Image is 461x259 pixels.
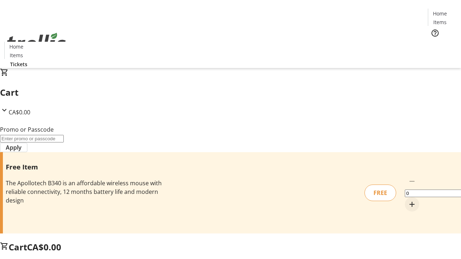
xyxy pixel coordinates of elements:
span: Tickets [434,42,451,49]
span: Items [433,18,447,26]
span: Home [433,10,447,17]
span: Items [10,51,23,59]
span: CA$0.00 [9,108,30,116]
a: Tickets [4,60,33,68]
span: Tickets [10,60,27,68]
a: Home [428,10,451,17]
button: Increment by one [405,197,419,212]
span: Apply [6,143,22,152]
span: Home [9,43,23,50]
a: Items [5,51,28,59]
a: Tickets [428,42,457,49]
h3: Free Item [6,162,163,172]
button: Help [428,26,442,40]
a: Items [428,18,451,26]
div: The Apollotech B340 is an affordable wireless mouse with reliable connectivity, 12 months battery... [6,179,163,205]
div: FREE [364,185,396,201]
span: CA$0.00 [27,241,61,253]
a: Home [5,43,28,50]
img: Orient E2E Organization HbR5I4aET0's Logo [4,25,68,61]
